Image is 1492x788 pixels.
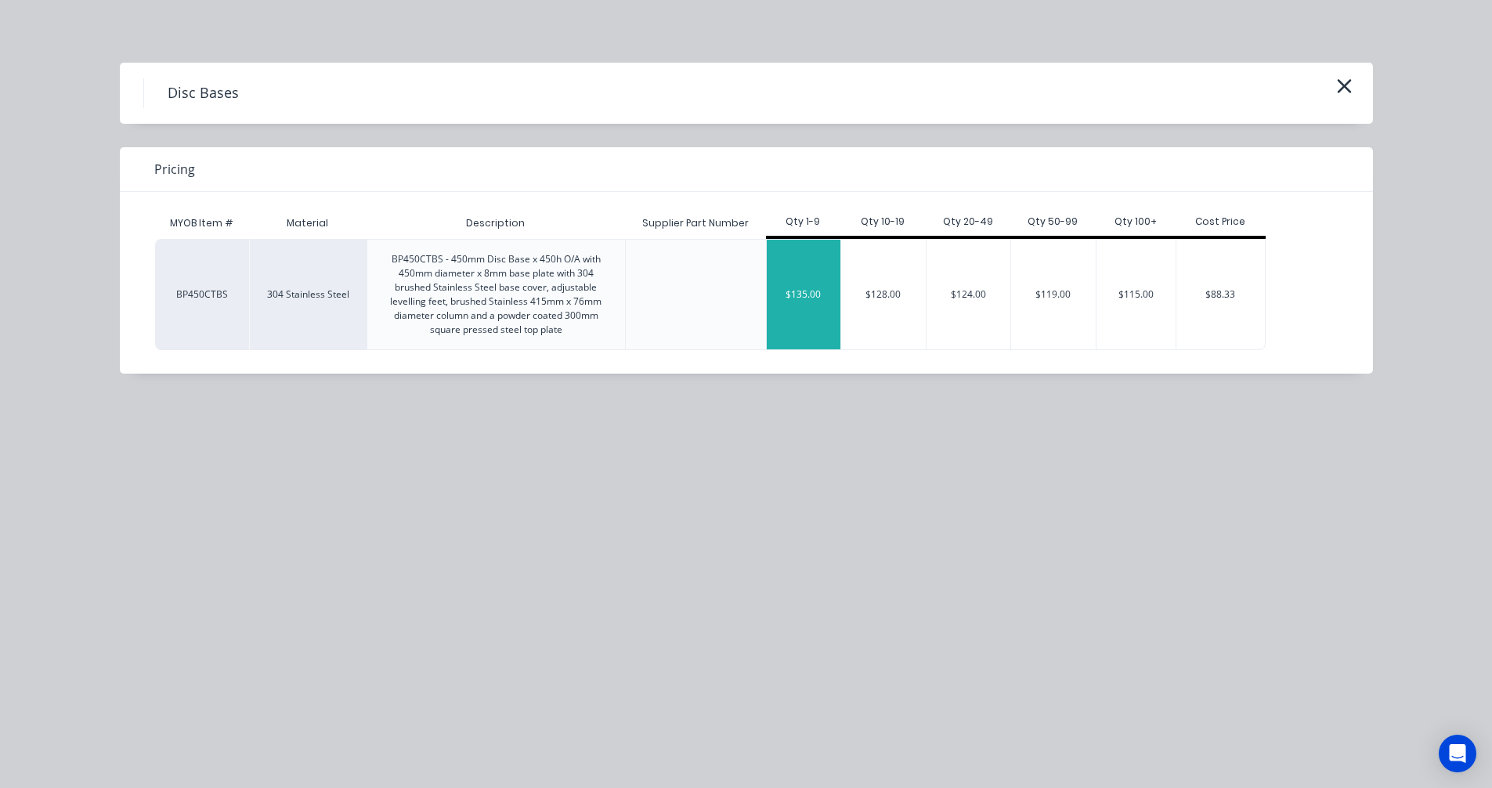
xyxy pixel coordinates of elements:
div: Open Intercom Messenger [1439,735,1476,772]
div: MYOB Item # [155,208,249,239]
div: $88.33 [1176,240,1265,349]
div: 304 Stainless Steel [249,239,367,350]
div: Qty 50-99 [1010,215,1096,229]
div: $115.00 [1096,240,1176,349]
div: BP450CTBS [155,239,249,350]
div: $135.00 [767,240,841,349]
h4: Disc Bases [143,78,262,108]
div: Description [453,204,537,243]
div: $128.00 [841,240,926,349]
div: $124.00 [927,240,1011,349]
div: Qty 100+ [1096,215,1176,229]
div: $119.00 [1011,240,1096,349]
div: Material [249,208,367,239]
div: BP450CTBS - 450mm Disc Base x 450h O/A with 450mm diameter x 8mm base plate with 304 brushed Stai... [380,252,612,337]
div: Qty 10-19 [840,215,926,229]
div: Supplier Part Number [630,204,761,243]
span: Pricing [154,160,195,179]
div: Qty 1-9 [766,215,841,229]
div: Cost Price [1176,215,1266,229]
div: Qty 20-49 [926,215,1011,229]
